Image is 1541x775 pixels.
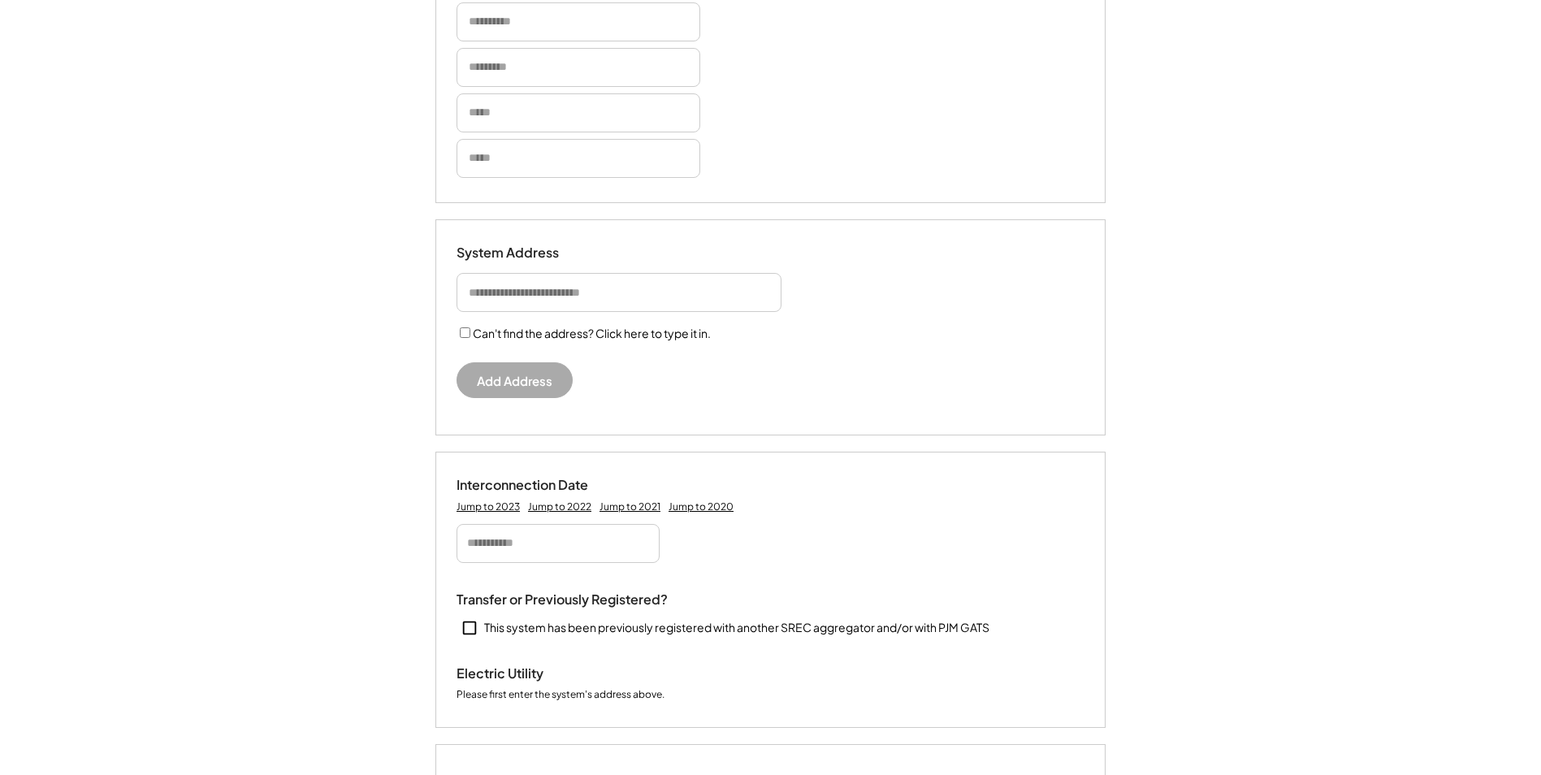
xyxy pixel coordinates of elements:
div: Interconnection Date [457,477,619,494]
div: Jump to 2022 [528,500,591,513]
div: Transfer or Previously Registered? [457,591,668,608]
label: Can't find the address? Click here to type it in. [473,326,711,340]
div: Jump to 2020 [669,500,734,513]
button: Add Address [457,362,573,398]
div: Please first enter the system's address above. [457,688,664,703]
div: Electric Utility [457,665,619,682]
div: Jump to 2023 [457,500,520,513]
div: System Address [457,245,619,262]
div: Jump to 2021 [600,500,660,513]
div: This system has been previously registered with another SREC aggregator and/or with PJM GATS [484,620,989,636]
